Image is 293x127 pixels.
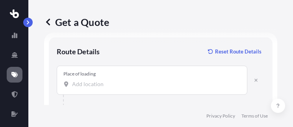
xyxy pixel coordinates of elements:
[72,80,237,88] input: Place of loading
[215,48,261,55] p: Reset Route Details
[241,113,268,119] a: Terms of Use
[206,113,235,119] a: Privacy Policy
[57,47,100,56] p: Route Details
[204,45,265,58] button: Reset Route Details
[44,16,109,28] p: Get a Quote
[63,71,96,77] div: Place of loading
